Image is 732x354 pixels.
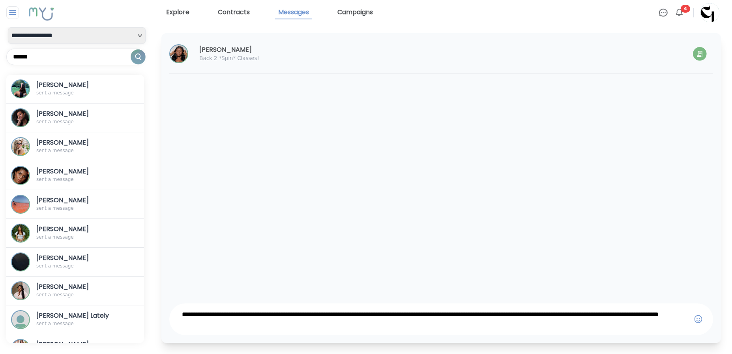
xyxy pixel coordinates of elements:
img: Profile [170,45,187,62]
h3: [PERSON_NAME] [36,109,108,119]
button: Profile[PERSON_NAME]sent a message [6,190,144,219]
img: Search [131,49,146,64]
p: sent a message [36,90,108,96]
a: Campaigns [334,6,376,19]
a: Contracts [215,6,253,19]
p: sent a message [36,234,108,240]
p: sent a message [36,147,108,154]
p: sent a message [36,176,108,183]
a: Explore [163,6,193,19]
p: Back 2 *Spin* Classes! [199,55,449,62]
img: Emoji [694,315,702,323]
button: Profile[PERSON_NAME]sent a message [6,277,144,305]
img: Chat [659,8,668,17]
button: Profile[PERSON_NAME]sent a message [6,104,144,132]
p: sent a message [36,292,108,298]
img: Profile [12,196,29,213]
img: Close sidebar [8,8,18,17]
h3: [PERSON_NAME] [36,138,108,147]
h3: [PERSON_NAME] [36,80,108,90]
h3: [PERSON_NAME] [36,196,108,205]
h3: [PERSON_NAME] [36,253,108,263]
h3: [PERSON_NAME] Lately [36,311,118,320]
button: Profile[PERSON_NAME]sent a message [6,248,144,277]
img: Profile [700,3,719,22]
button: Profile[PERSON_NAME]sent a message [6,75,144,104]
button: Profile[PERSON_NAME]sent a message [6,132,144,161]
a: Messages [275,6,312,19]
img: Profile [12,80,29,98]
img: Profile [12,253,29,271]
img: Profile [12,311,29,328]
img: Profile [12,109,29,126]
p: sent a message [36,205,108,211]
span: 4 [681,5,690,13]
h3: [PERSON_NAME] [36,282,108,292]
h3: [PERSON_NAME] [36,340,108,349]
h3: [PERSON_NAME] [36,167,108,176]
h3: [PERSON_NAME] [36,224,108,234]
img: Profile [12,138,29,155]
button: Profile[PERSON_NAME] Latelysent a message [6,305,144,334]
img: Profile [12,224,29,242]
p: sent a message [36,320,118,327]
button: Profile[PERSON_NAME]sent a message [6,161,144,190]
img: Profile [12,167,29,184]
img: Bell [674,8,684,17]
p: sent a message [36,119,108,125]
h3: [PERSON_NAME] [199,45,449,55]
img: View Contract [693,47,707,61]
button: Profile[PERSON_NAME]sent a message [6,219,144,248]
p: sent a message [36,263,108,269]
img: Profile [12,282,29,299]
